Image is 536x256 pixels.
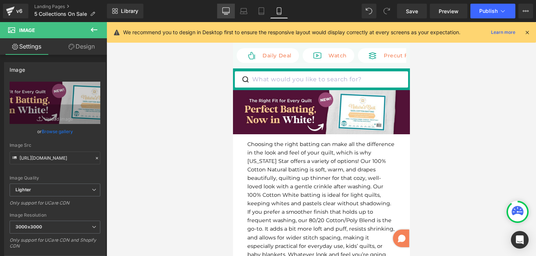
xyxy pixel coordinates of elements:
a: v6 [3,4,28,18]
summary: Menu [5,4,21,18]
div: Image [10,63,25,73]
span: Publish [479,8,498,14]
span: 5 Collections On Sale [34,11,87,17]
div: Only support for UCare CDN [10,200,100,211]
a: Missouri Star Quilt Company icon-image [56,1,121,20]
div: Open Intercom Messenger [511,231,529,249]
p: Daily Deal [29,30,59,38]
a: Learn more [488,28,518,37]
a: Tablet [253,4,270,18]
a: New Library [107,4,143,18]
div: Image Resolution [10,213,100,218]
img: icon-image [56,3,121,17]
div: Choosing the right batting can make all the difference in the look and feel of your quilt, which ... [14,118,163,254]
a: Laptop [235,4,253,18]
a: Precut Fabric [132,26,189,41]
div: or [10,128,100,135]
span: Image [19,27,35,33]
a: Landing Pages [34,4,107,10]
div: Image Src [10,143,100,148]
button: What would you like to search for? [4,49,173,65]
div: v6 [15,6,24,16]
div: Only support for UCare CDN and Shopify CDN [10,237,100,254]
b: Lighter [15,187,31,192]
div: What would you like to search for? [19,54,129,60]
a: Desktop [217,4,235,18]
p: Precut Fabric [151,30,189,38]
div: Image Quality [10,175,100,181]
button: More [518,4,533,18]
button: Redo [379,4,394,18]
p: Watch [95,30,114,38]
a: Preview [430,4,467,18]
span: Save [406,7,418,15]
a: Design [55,38,108,55]
a: Browse gallery [42,125,73,138]
button: Publish [470,4,515,18]
button: Undo [362,4,376,18]
p: We recommend you to design in Desktop first to ensure the responsive layout would display correct... [123,28,460,36]
input: Link [10,152,100,164]
a: Daily Deal [11,26,59,41]
span: Library [121,8,138,14]
a: Watch [77,26,114,41]
span: Preview [439,7,459,15]
b: 3000x3000 [15,224,42,230]
a: Mobile [270,4,288,18]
